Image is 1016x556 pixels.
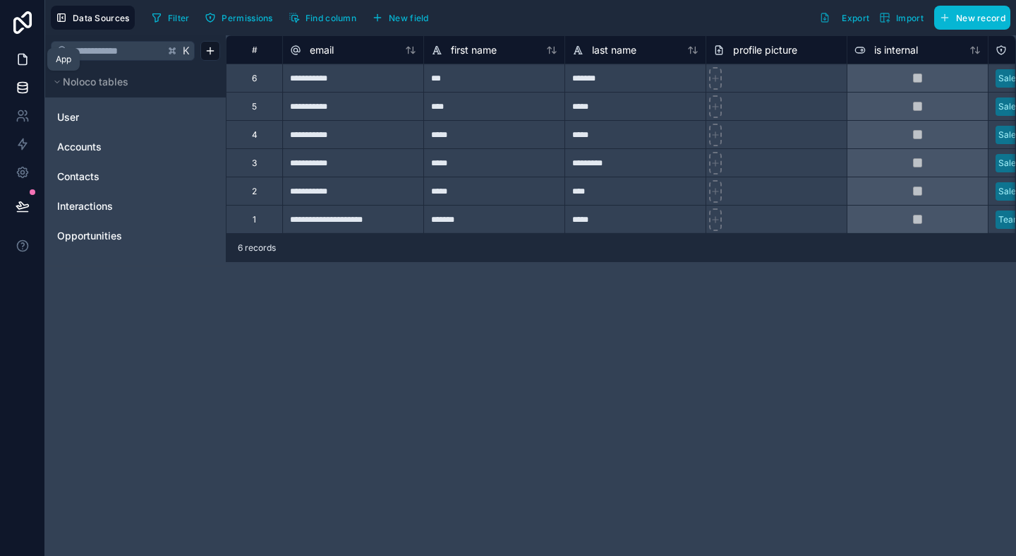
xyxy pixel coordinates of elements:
span: first name [451,43,497,57]
div: 2 [252,186,257,197]
div: 5 [252,101,257,112]
span: email [310,43,334,57]
a: Contacts [57,170,171,184]
span: Data Sources [73,13,130,23]
span: User [57,110,79,124]
div: User [51,106,220,129]
a: New record [929,6,1010,30]
span: New record [956,13,1005,23]
span: K [181,46,191,56]
div: Contacts [51,165,220,188]
div: Accounts [51,136,220,158]
span: Filter [168,13,190,23]
button: New field [367,7,434,28]
button: Filter [146,7,195,28]
div: 1 [253,214,256,225]
span: last name [592,43,636,57]
a: Accounts [57,140,171,154]
button: Data Sources [51,6,135,30]
button: Noloco tables [51,72,212,92]
a: Opportunities [57,229,171,243]
span: Opportunities [57,229,122,243]
button: Find column [284,7,361,28]
span: New field [389,13,429,23]
span: 6 records [238,242,276,254]
div: 3 [252,158,257,169]
span: Import [896,13,924,23]
button: Export [814,6,874,30]
button: New record [934,6,1010,30]
div: 6 [252,73,257,84]
button: Import [874,6,929,30]
span: profile picture [733,43,797,57]
span: Accounts [57,140,102,154]
button: Permissions [200,7,277,28]
a: User [57,110,171,124]
span: Find column [306,13,356,23]
a: Permissions [200,7,283,28]
a: Interactions [57,199,171,213]
span: is internal [874,43,918,57]
div: 4 [252,129,258,141]
div: Opportunities [51,225,220,247]
div: Interactions [51,195,220,218]
span: Noloco tables [63,75,128,89]
div: # [237,45,272,55]
span: Contacts [57,170,99,184]
span: Permissions [222,13,272,23]
div: App [56,54,71,65]
span: Interactions [57,199,113,213]
span: Export [842,13,869,23]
